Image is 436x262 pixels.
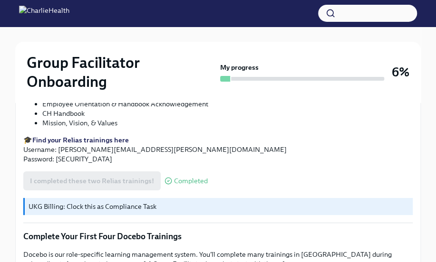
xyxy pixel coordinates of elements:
li: Employee Orientation & Handbook Acknowledgement [42,99,413,109]
strong: My progress [220,63,259,72]
p: 🎓 Username: [PERSON_NAME][EMAIL_ADDRESS][PERSON_NAME][DOMAIN_NAME] Password: [SECURITY_DATA] [23,135,413,164]
h3: 6% [392,64,409,81]
h2: Group Facilitator Onboarding [27,53,216,91]
p: Complete Your First Four Docebo Trainings [23,231,413,242]
a: Find your Relias trainings here [32,136,129,144]
span: Completed [174,178,208,185]
li: Mission, Vision, & Values [42,118,413,128]
img: CharlieHealth [19,6,69,21]
p: UKG Billing: Clock this as Compliance Task [29,202,409,211]
li: CH Handbook [42,109,413,118]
